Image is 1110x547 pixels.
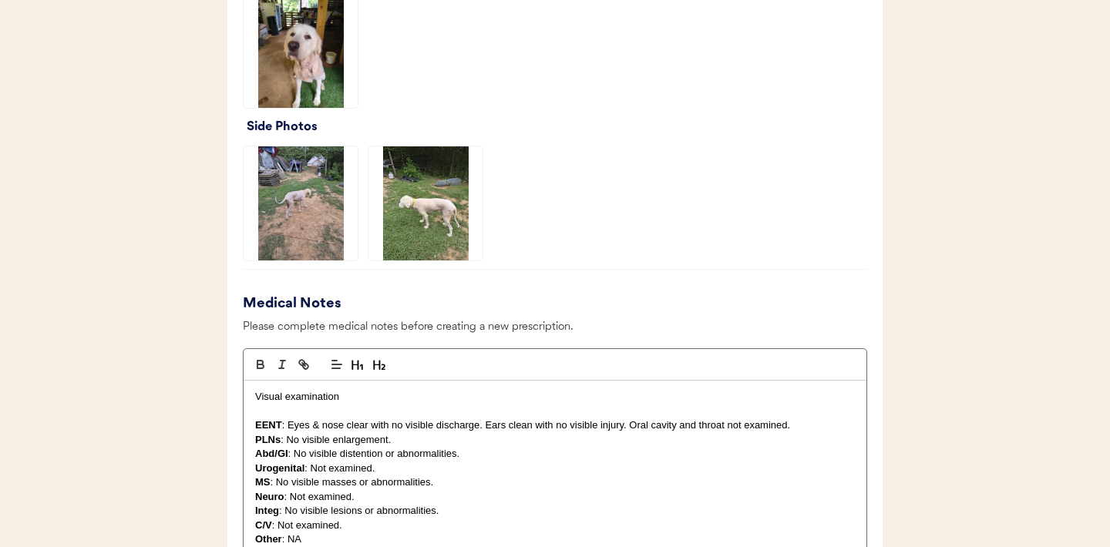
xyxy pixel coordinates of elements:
[255,447,855,461] p: : No visible distention or abnormalities.
[255,390,855,404] p: Visual examination
[243,294,374,314] div: Medical Notes
[255,518,855,532] p: : Not examined.
[255,419,282,431] strong: EENT
[255,476,271,488] strong: MS
[255,504,855,518] p: : No visible lesions or abnormalities.
[255,533,282,545] strong: Other
[326,355,348,374] span: Text alignment
[255,491,284,502] strong: Neuro
[255,519,272,531] strong: C/V
[255,505,279,516] strong: Integ
[255,433,855,447] p: : No visible enlargement.
[244,146,358,260] img: 1000000189.jpg
[255,490,855,504] p: : Not examined.
[255,418,855,432] p: : Eyes & nose clear with no visible discharge. Ears clean with no visible injury. Oral cavity and...
[255,434,281,445] strong: PLNs
[255,462,304,474] strong: Urogenital
[368,146,483,260] img: 1000000188.jpg
[255,532,855,546] p: : NA
[243,318,867,345] div: Please complete medical notes before creating a new prescription.
[255,475,855,489] p: : No visible masses or abnormalities.
[255,461,855,475] p: : Not examined.
[247,116,867,138] div: Side Photos
[255,448,288,459] strong: Abd/GI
